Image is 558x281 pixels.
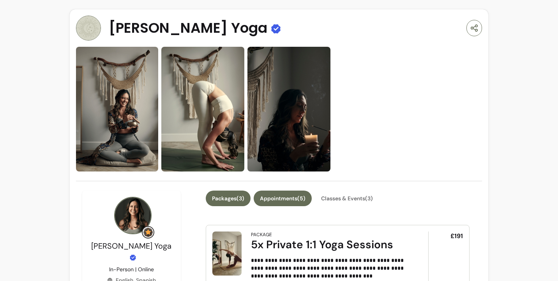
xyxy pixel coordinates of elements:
img: https://d22cr2pskkweo8.cloudfront.net/9c55c444-5125-4271-842d-282bde7b952d [161,47,244,171]
button: Packages(3) [206,191,251,206]
img: https://d22cr2pskkweo8.cloudfront.net/882ae82c-ddec-4dd3-b5f8-0161d0fd4326 [76,47,158,171]
span: [PERSON_NAME] Yoga [91,241,171,251]
img: https://d22cr2pskkweo8.cloudfront.net/675baa2f-fc5a-4b59-ae61-860af817ff20 [247,47,330,171]
img: Grow [143,228,153,237]
div: 5x Private 1:1 Yoga Sessions [251,238,407,252]
p: In-Person | Online [109,265,154,273]
span: [PERSON_NAME] Yoga [109,20,267,36]
img: Provider image [76,16,101,41]
img: Provider image [114,197,152,234]
button: Appointments(5) [254,191,312,206]
img: 5x Private 1:1 Yoga Sessions [212,232,242,276]
button: Classes & Events(3) [315,191,379,206]
div: Package [251,232,272,238]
